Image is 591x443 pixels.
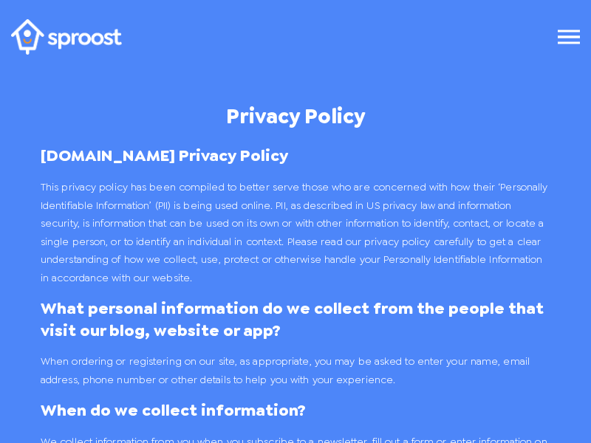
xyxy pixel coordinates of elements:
[41,145,550,167] h2: [DOMAIN_NAME] Privacy Policy
[41,178,550,286] p: This privacy policy has been compiled to better serve those who are concerned with how their ‘Per...
[41,298,550,341] h2: What personal information do we collect from the people that visit our blog, website or app?
[41,352,550,388] p: When ordering or registering on our site, as appropriate, you may be asked to enter your name, em...
[41,399,550,422] h2: When do we collect information?
[11,19,122,55] img: Sproost
[41,103,550,130] h2: Privacy Policy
